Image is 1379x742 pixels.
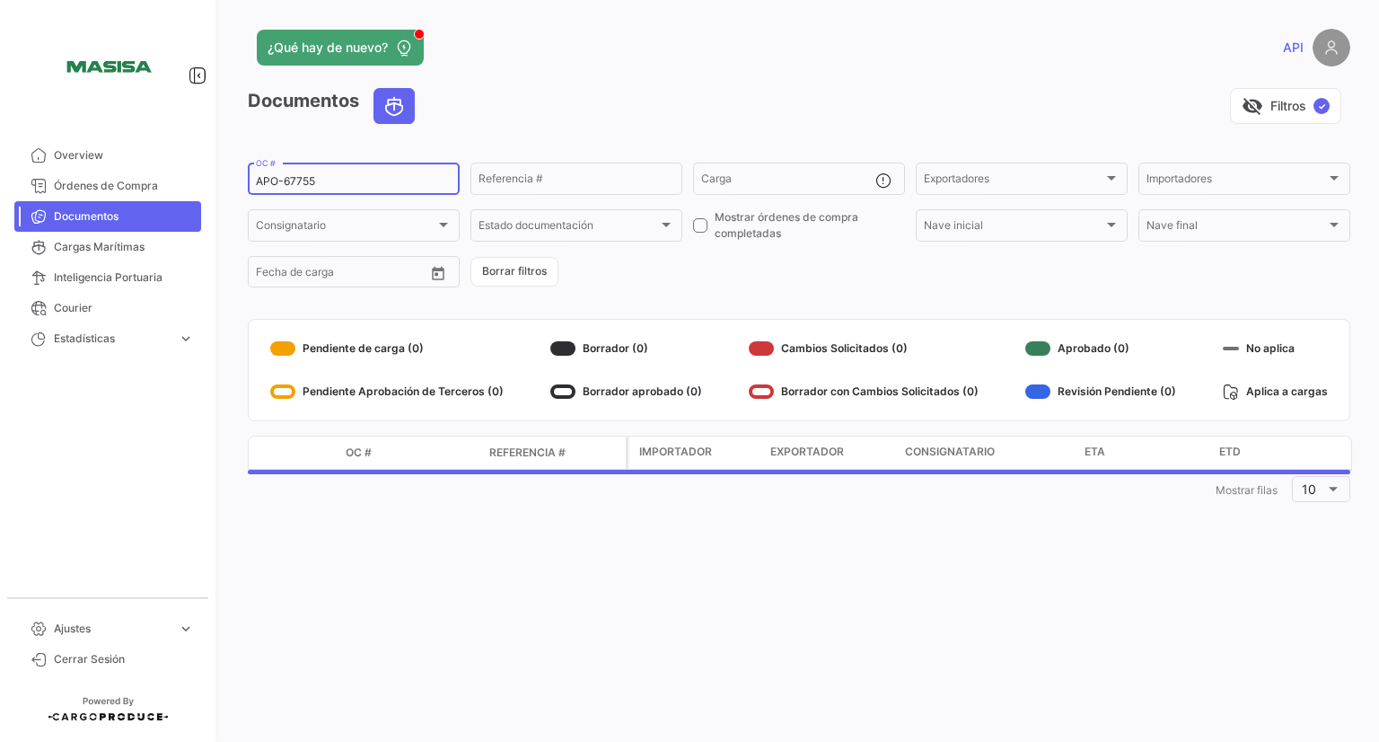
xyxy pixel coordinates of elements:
span: ETD [1219,444,1241,460]
span: expand_more [178,331,194,347]
a: Courier [14,293,201,323]
span: Importador [639,444,712,460]
h3: Documentos [248,88,420,124]
span: Nave final [1146,222,1326,234]
a: Órdenes de Compra [14,171,201,201]
span: 10 [1302,481,1316,497]
div: Aplica a cargas [1223,377,1328,406]
span: Órdenes de Compra [54,178,194,194]
span: Mostrar filas [1216,483,1278,497]
span: Courier [54,300,194,316]
datatable-header-cell: ETA [1077,437,1212,469]
span: OC # [346,445,372,461]
span: Cerrar Sesión [54,651,194,667]
button: ¿Qué hay de nuevo? [257,30,424,66]
div: Borrador aprobado (0) [550,377,702,406]
span: Estadísticas [54,331,171,347]
a: Inteligencia Portuaria [14,262,201,293]
datatable-header-cell: ETD [1212,437,1347,469]
span: Estado documentación [479,222,658,234]
span: Ajustes [54,621,171,637]
datatable-header-cell: Referencia # [482,437,626,468]
span: Exportador [770,444,844,460]
input: Hasta [301,269,382,281]
span: Importadores [1146,175,1326,188]
div: Pendiente Aprobación de Terceros (0) [270,377,504,406]
button: Ocean [374,89,414,123]
span: Exportadores [924,175,1103,188]
datatable-header-cell: Importador [628,437,763,469]
datatable-header-cell: Modo de Transporte [285,446,338,460]
span: Overview [54,147,194,163]
button: Borrar filtros [470,257,558,287]
span: Nave inicial [924,222,1103,234]
a: Cargas Marítimas [14,232,201,262]
img: placeholder-user.png [1313,29,1350,66]
div: Pendiente de carga (0) [270,334,504,363]
a: Documentos [14,201,201,232]
span: expand_more [178,621,194,637]
span: Mostrar órdenes de compra completadas [715,209,905,242]
div: Borrador con Cambios Solicitados (0) [749,377,979,406]
span: Referencia # [489,445,566,461]
div: No aplica [1223,334,1328,363]
img: 15387c4c-e724-47f0-87bd-6411474a3e21.png [63,22,153,111]
div: Cambios Solicitados (0) [749,334,979,363]
div: Aprobado (0) [1025,334,1176,363]
span: Cargas Marítimas [54,239,194,255]
span: ✓ [1313,98,1330,114]
div: Revisión Pendiente (0) [1025,377,1176,406]
datatable-header-cell: Consignatario [898,437,1077,469]
span: ETA [1085,444,1105,460]
datatable-header-cell: OC # [338,437,482,468]
input: Desde [256,269,288,281]
span: Consignatario [905,444,995,460]
a: Overview [14,140,201,171]
datatable-header-cell: Exportador [763,437,898,469]
span: visibility_off [1242,95,1263,117]
span: ¿Qué hay de nuevo? [268,39,388,57]
span: Documentos [54,208,194,225]
span: API [1283,39,1304,57]
span: Consignatario [256,222,435,234]
div: Borrador (0) [550,334,702,363]
button: visibility_offFiltros✓ [1230,88,1341,124]
span: Inteligencia Portuaria [54,269,194,286]
button: Open calendar [425,260,452,287]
